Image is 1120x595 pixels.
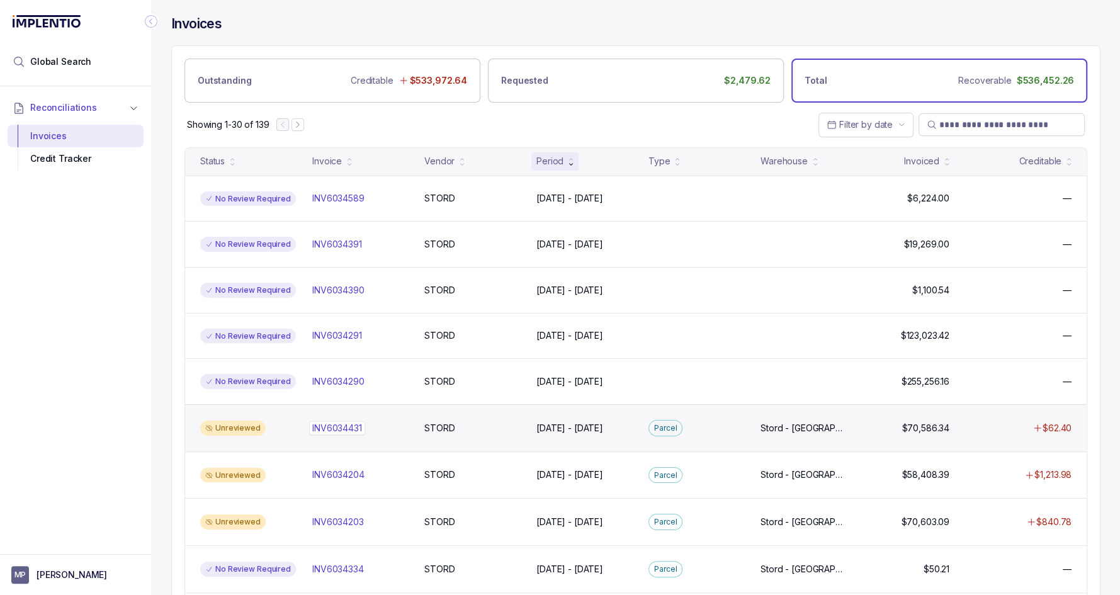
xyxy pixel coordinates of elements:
[424,468,455,481] p: STORD
[761,516,847,528] p: Stord - [GEOGRAPHIC_DATA]
[536,563,603,575] p: [DATE] - [DATE]
[11,566,29,584] span: User initials
[424,284,455,297] p: STORD
[536,422,603,434] p: [DATE] - [DATE]
[902,422,949,434] p: $70,586.34
[424,192,455,205] p: STORD
[424,563,455,575] p: STORD
[200,468,266,483] div: Unreviewed
[648,155,670,167] div: Type
[536,468,603,481] p: [DATE] - [DATE]
[761,422,847,434] p: Stord - [GEOGRAPHIC_DATA]
[37,569,107,581] p: [PERSON_NAME]
[1063,284,1072,297] p: —
[312,238,362,251] p: INV6034391
[501,74,548,87] p: Requested
[536,238,603,251] p: [DATE] - [DATE]
[200,329,296,344] div: No Review Required
[536,516,603,528] p: [DATE] - [DATE]
[654,422,677,434] p: Parcel
[312,516,364,528] p: INV6034203
[761,468,847,481] p: Stord - [GEOGRAPHIC_DATA]
[654,469,677,482] p: Parcel
[410,74,467,87] p: $533,972.64
[312,563,364,575] p: INV6034334
[200,155,225,167] div: Status
[903,238,949,251] p: $19,269.00
[1019,155,1061,167] div: Creditable
[924,563,949,575] p: $50.21
[761,563,847,575] p: Stord - [GEOGRAPHIC_DATA]
[958,74,1011,87] p: Recoverable
[8,122,144,173] div: Reconciliations
[424,516,455,528] p: STORD
[200,421,266,436] div: Unreviewed
[536,375,603,388] p: [DATE] - [DATE]
[18,125,133,147] div: Invoices
[11,566,140,584] button: User initials[PERSON_NAME]
[312,284,365,297] p: INV6034390
[902,468,949,481] p: $58,408.39
[424,238,455,251] p: STORD
[200,191,296,207] div: No Review Required
[654,563,677,575] p: Parcel
[1063,238,1072,251] p: —
[818,113,914,137] button: Date Range Picker
[724,74,771,87] p: $2,479.62
[902,375,949,388] p: $255,256.16
[1043,422,1072,434] p: $62.40
[198,74,251,87] p: Outstanding
[200,374,296,389] div: No Review Required
[1036,516,1072,528] p: $840.78
[351,74,393,87] p: Creditable
[1063,329,1072,342] p: —
[171,15,222,33] h4: Invoices
[18,147,133,170] div: Credit Tracker
[912,284,949,297] p: $1,100.54
[200,237,296,252] div: No Review Required
[291,118,304,131] button: Next Page
[30,55,91,68] span: Global Search
[1063,563,1072,575] p: —
[536,155,563,167] div: Period
[904,155,939,167] div: Invoiced
[1034,468,1072,481] p: $1,213.98
[424,375,455,388] p: STORD
[805,74,827,87] p: Total
[827,118,893,131] search: Date Range Picker
[312,375,365,388] p: INV6034290
[536,192,603,205] p: [DATE] - [DATE]
[8,94,144,122] button: Reconciliations
[1063,192,1072,205] p: —
[839,119,893,130] span: Filter by date
[312,192,365,205] p: INV6034589
[200,562,296,577] div: No Review Required
[907,192,949,205] p: $6,224.00
[200,514,266,530] div: Unreviewed
[144,14,159,29] div: Collapse Icon
[30,101,97,114] span: Reconciliations
[761,155,808,167] div: Warehouse
[901,516,949,528] p: $70,603.09
[536,284,603,297] p: [DATE] - [DATE]
[1017,74,1074,87] p: $536,452.26
[312,468,365,481] p: INV6034204
[200,283,296,298] div: No Review Required
[536,329,603,342] p: [DATE] - [DATE]
[1063,375,1072,388] p: —
[312,329,362,342] p: INV6034291
[424,329,455,342] p: STORD
[654,516,677,528] p: Parcel
[901,329,949,342] p: $123,023.42
[312,155,342,167] div: Invoice
[187,118,269,131] div: Remaining page entries
[309,421,365,435] p: INV6034431
[187,118,269,131] p: Showing 1-30 of 139
[424,422,455,434] p: STORD
[424,155,455,167] div: Vendor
